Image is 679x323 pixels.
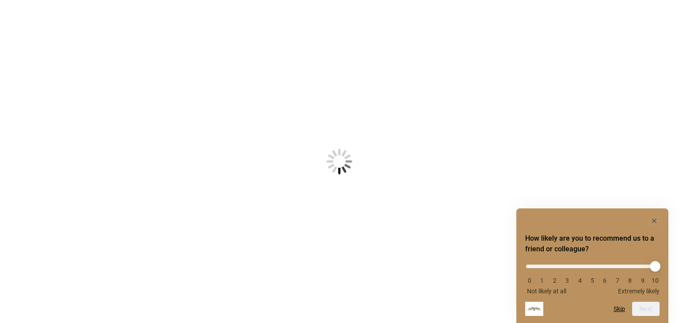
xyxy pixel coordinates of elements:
li: 7 [613,277,622,284]
li: 6 [600,277,609,284]
h2: How likely are you to recommend us to a friend or colleague? Select an option from 0 to 10, with ... [525,233,660,254]
img: Loading [283,105,396,218]
button: Hide survey [649,215,660,226]
li: 2 [550,277,559,284]
span: Not likely at all [527,288,566,295]
div: How likely are you to recommend us to a friend or colleague? Select an option from 0 to 10, with ... [525,215,660,316]
li: 4 [576,277,584,284]
li: 1 [538,277,546,284]
li: 0 [525,277,534,284]
div: How likely are you to recommend us to a friend or colleague? Select an option from 0 to 10, with ... [525,258,660,295]
li: 5 [588,277,597,284]
li: 8 [626,277,634,284]
li: 9 [638,277,647,284]
button: Next question [632,302,660,316]
button: Skip [614,305,625,312]
li: 3 [563,277,572,284]
li: 10 [651,277,660,284]
span: Extremely likely [618,288,660,295]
